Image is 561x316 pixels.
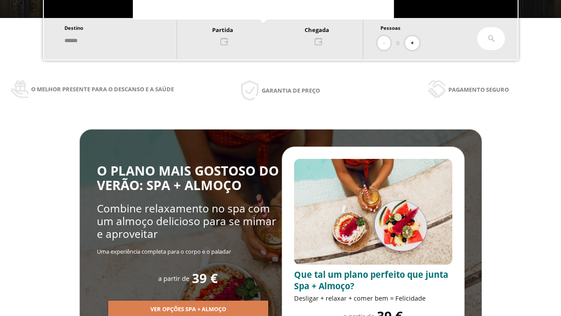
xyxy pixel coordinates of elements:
span: Uma experiência completa para o corpo e o paladar [97,248,231,255]
span: Pagamento seguro [448,85,509,94]
span: a partir de [158,274,189,283]
span: Desligar + relaxar + comer bem = Felicidade [294,294,426,302]
span: Pessoas [380,25,401,31]
button: - [377,36,391,50]
span: 0 [396,38,399,48]
img: promo-sprunch.ElVl7oUD.webp [294,159,452,265]
span: Garantia de preço [262,86,320,95]
span: Que tal um plano perfeito que junta Spa + Almoço? [294,269,448,292]
span: Combine relaxamento no spa com um almoço delicioso para se mimar e aproveitar [97,201,276,241]
a: Ver opções Spa + Almoço [108,305,268,313]
button: + [405,36,419,50]
span: O melhor presente para o descanso e a saúde [31,84,174,94]
span: Destino [64,25,83,31]
span: 39 € [192,271,218,286]
span: O PLANO MAIS GOSTOSO DO VERÃO: SPA + ALMOÇO [97,162,279,194]
span: Ver opções Spa + Almoço [150,305,226,314]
